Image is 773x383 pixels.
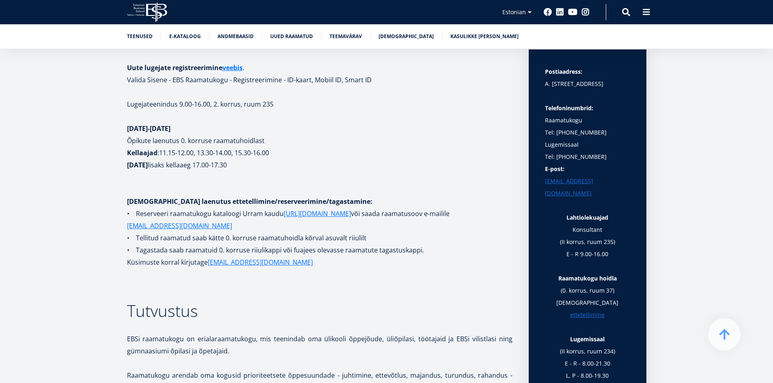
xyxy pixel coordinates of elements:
[127,256,512,268] p: Küsimuste korral kirjutage
[127,232,512,244] p: • Tellitud raamatud saab kätte 0. korruse raamatuhoidla kõrval asuvalt riiulilt
[329,32,362,41] a: Teemavärav
[581,8,590,16] a: Instagram
[545,165,564,173] strong: E-post:
[222,62,243,74] a: veebis
[148,160,227,169] b: lisaks kellaaeg 17.00-17.30
[556,8,564,16] a: Linkedin
[127,197,373,206] strong: [DEMOGRAPHIC_DATA] laenutus ettetellimine/reserveerimine/tagastamine:
[545,175,630,199] a: [EMAIL_ADDRESS][DOMAIN_NAME]
[545,104,593,112] strong: Telefoninumbrid:
[127,208,512,232] p: • Reserveeri raamatukogu kataloogi Urram kaudu või saada raamatusoov e-mailile
[284,208,351,220] a: [URL][DOMAIN_NAME]
[545,102,630,126] p: Raamatukogu
[127,98,512,110] p: Lugejateenindus 9.00-16.00, 2. korrus, ruum 235
[545,151,630,163] p: Tel: [PHONE_NUMBER]
[450,32,519,41] a: Kasulikke [PERSON_NAME]
[570,309,605,321] a: ettetellimine
[127,62,512,86] h1: . Valida Sisene - EBS Raamatukogu - Registreerimine - ID-kaart, Mobiil ID, Smart ID
[570,335,605,343] strong: Lugemissaal
[568,8,577,16] a: Youtube
[545,272,630,321] p: (0. korrus, ruum 37) [DEMOGRAPHIC_DATA]
[127,333,512,357] p: EBSi raamatukogu on erialaraamatukogu, mis teenindab oma ülikooli õppejõude, üliõpilasi, töötajai...
[217,32,254,41] a: Andmebaasid
[127,32,153,41] a: Teenused
[208,256,313,268] a: [EMAIL_ADDRESS][DOMAIN_NAME]
[544,8,552,16] a: Facebook
[127,300,198,322] span: Tutvustus
[169,32,201,41] a: E-kataloog
[127,136,265,145] b: Õpikute laenutus 0. korruse raamatuhoidlast
[127,244,512,256] p: • Tagastada saab raamatuid 0. korruse riiulikappi või fuajees olevasse raamatute tagastuskappi.
[379,32,434,41] a: [DEMOGRAPHIC_DATA]
[545,78,630,90] p: A. [STREET_ADDRESS]
[270,32,313,41] a: Uued raamatud
[558,274,617,282] strong: Raamatukogu hoidla
[127,220,232,232] a: [EMAIL_ADDRESS][DOMAIN_NAME]
[159,148,269,157] b: 11.15-12.00, 13.30-14.00, 15.30-16.00
[127,160,148,169] strong: [DATE]
[566,214,608,221] strong: Lahtiolekuajad
[127,63,243,72] strong: Uute lugejate registreerimine
[560,347,615,355] b: (II korrus, ruum 234)
[127,124,170,133] strong: [DATE]-[DATE]
[545,224,630,272] p: Konsultant (II korrus, ruum 235) E - R 9.00-16.00
[127,135,512,171] p: :
[545,357,630,370] p: E - R - 8.00-21.30
[127,148,157,157] strong: Kellaajad
[545,68,582,75] strong: Postiaadress:
[545,126,630,151] p: Tel: [PHONE_NUMBER] Lugemissaal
